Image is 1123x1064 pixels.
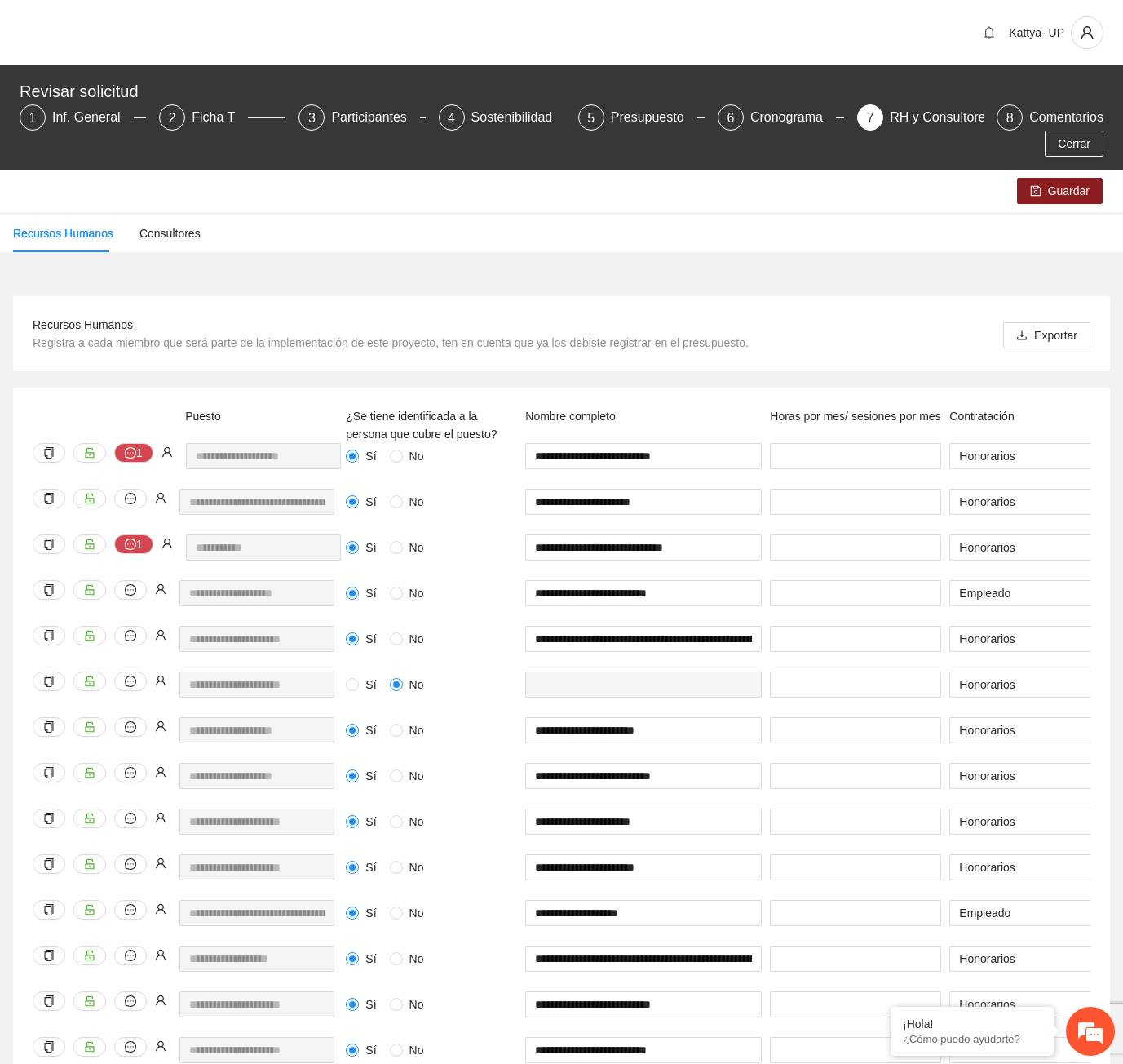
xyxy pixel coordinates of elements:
span: Recursos Humanos [33,318,133,331]
span: No [403,630,431,648]
div: Inf. General [52,104,134,131]
button: unlock [73,534,106,554]
span: message [125,767,136,778]
span: No [403,813,431,831]
span: Sí [359,904,382,922]
div: Revisar solicitud [20,78,1094,104]
div: 2Ficha T [159,104,285,131]
span: user [155,995,166,1006]
span: copy [43,630,55,641]
div: 8Comentarios [997,104,1103,131]
button: unlock [73,763,106,782]
span: No [403,721,431,739]
span: copy [43,995,55,1007]
button: Cerrar [1045,131,1103,157]
textarea: Escriba su mensaje y pulse “Intro” [8,446,311,503]
div: 7RH y Consultores [857,104,984,131]
span: No [403,950,431,968]
span: Sí [359,630,382,648]
button: message [114,991,147,1011]
span: unlock [84,767,95,778]
div: Chatee con nosotros ahora [85,83,274,104]
span: 4 [448,111,455,125]
span: copy [43,584,55,596]
span: 6 [727,111,734,125]
span: message [125,813,136,824]
span: unlock [84,904,95,915]
div: Cronograma [750,104,836,131]
span: user [155,629,166,641]
div: Participantes [331,104,420,131]
span: 3 [308,111,316,125]
span: user [155,903,166,915]
span: Guardar [1048,182,1090,200]
button: copy [33,626,65,645]
span: Sí [359,813,382,831]
span: unlock [84,676,95,687]
span: 1 [29,111,37,125]
span: No [403,995,431,1013]
span: Sí [359,767,382,785]
span: Sí [359,447,382,465]
button: copy [33,534,65,554]
button: copy [33,900,65,920]
button: unlock [73,580,106,600]
span: Cerrar [1058,135,1090,153]
p: ¿Cómo puedo ayudarte? [903,1033,1041,1045]
span: No [403,539,431,556]
span: unlock [84,813,95,824]
div: RH y Consultores [890,104,1005,131]
span: user [155,812,166,823]
button: unlock [73,443,106,463]
span: message [125,1041,136,1053]
span: 8 [1006,111,1014,125]
span: user [155,949,166,960]
div: Comentarios [1029,104,1103,131]
button: copy [33,946,65,965]
span: Sí [359,584,382,602]
button: unlock [73,900,106,920]
div: Recursos Humanos [13,224,113,242]
span: message [125,630,136,641]
button: copy [33,672,65,691]
span: No [403,447,431,465]
button: copy [33,763,65,782]
span: copy [43,858,55,870]
span: message [125,904,136,915]
span: unlock [84,584,95,596]
span: Kattya- UP [1009,26,1064,39]
span: unlock [84,493,95,504]
span: user [155,766,166,778]
span: message [125,447,136,460]
button: copy [33,489,65,508]
span: download [1016,330,1028,343]
div: Presupuesto [611,104,697,131]
div: 4Sostenibilidad [439,104,565,131]
span: unlock [84,447,95,459]
span: Sí [359,721,382,739]
div: 1Inf. General [20,104,146,131]
span: unlock [84,950,95,961]
span: Exportar [1034,326,1077,344]
span: copy [43,950,55,961]
button: message [114,854,147,874]
button: unlock [73,991,106,1011]
span: Sí [359,493,382,511]
span: copy [43,721,55,733]
span: copy [43,676,55,687]
span: No [403,493,431,511]
span: unlock [84,1041,95,1053]
span: save [1030,185,1041,198]
span: ¿Se tiene identificada a la persona que cubre el puesto? [346,410,497,441]
span: No [403,1041,431,1059]
button: unlock [73,809,106,828]
span: message [125,858,136,870]
button: copy [33,443,65,463]
span: user [155,1040,166,1052]
button: message [114,489,147,508]
span: message [125,950,136,961]
span: No [403,676,431,694]
div: Consultores [139,224,201,242]
span: 5 [587,111,595,125]
span: Sí [359,539,382,556]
